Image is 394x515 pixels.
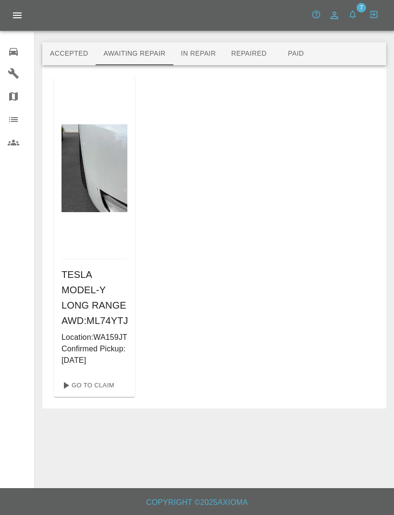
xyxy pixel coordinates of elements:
[42,42,96,65] button: Accepted
[62,332,127,343] p: Location: WA159JT
[62,343,127,366] p: Confirmed Pickup: [DATE]
[223,42,274,65] button: Repaired
[357,3,366,12] span: 7
[8,496,386,509] h6: Copyright © 2025 Axioma
[274,42,318,65] button: Paid
[58,378,117,393] a: Go To Claim
[96,42,173,65] button: Awaiting Repair
[173,42,224,65] button: In Repair
[62,267,127,328] h6: TESLA MODEL-Y LONG RANGE AWD : ML74YTJ
[6,4,29,27] button: Open drawer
